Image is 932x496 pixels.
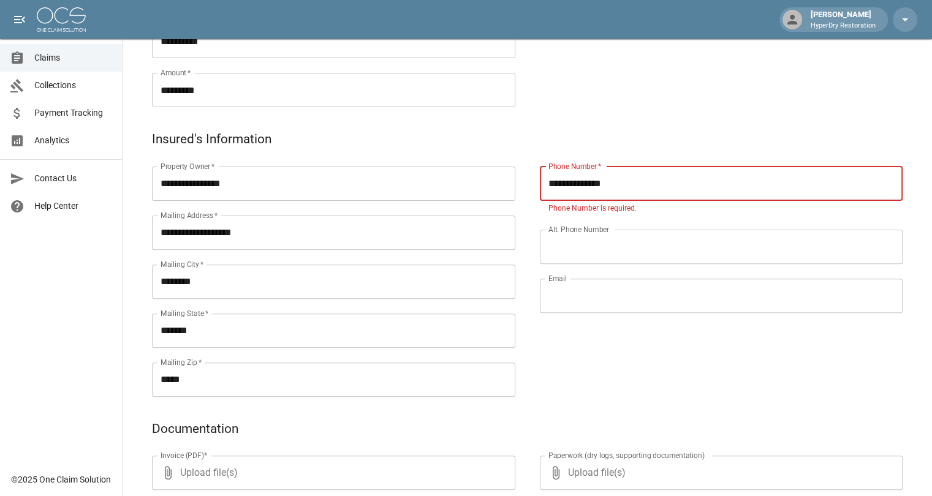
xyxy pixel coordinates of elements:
label: Mailing State [161,308,208,318]
span: Help Center [34,200,112,212]
label: Alt. Phone Number [548,224,609,235]
p: HyperDry Restoration [811,21,876,31]
div: © 2025 One Claim Solution [11,473,111,486]
span: Collections [34,79,112,92]
p: Phone Number is required. [548,203,895,215]
span: Upload file(s) [568,456,870,490]
label: Mailing Zip [161,357,202,367]
label: Email [548,273,567,284]
label: Property Owner [161,161,215,171]
span: Contact Us [34,172,112,185]
div: [PERSON_NAME] [806,9,881,31]
label: Mailing City [161,259,204,269]
label: Mailing Address [161,210,218,220]
label: Paperwork (dry logs, supporting documentation) [548,450,705,460]
span: Claims [34,51,112,64]
span: Analytics [34,134,112,147]
img: ocs-logo-white-transparent.png [37,7,86,32]
span: Upload file(s) [180,456,482,490]
button: open drawer [7,7,32,32]
label: Amount [161,67,191,78]
label: Phone Number [548,161,601,171]
label: Invoice (PDF)* [161,450,208,460]
span: Payment Tracking [34,107,112,119]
